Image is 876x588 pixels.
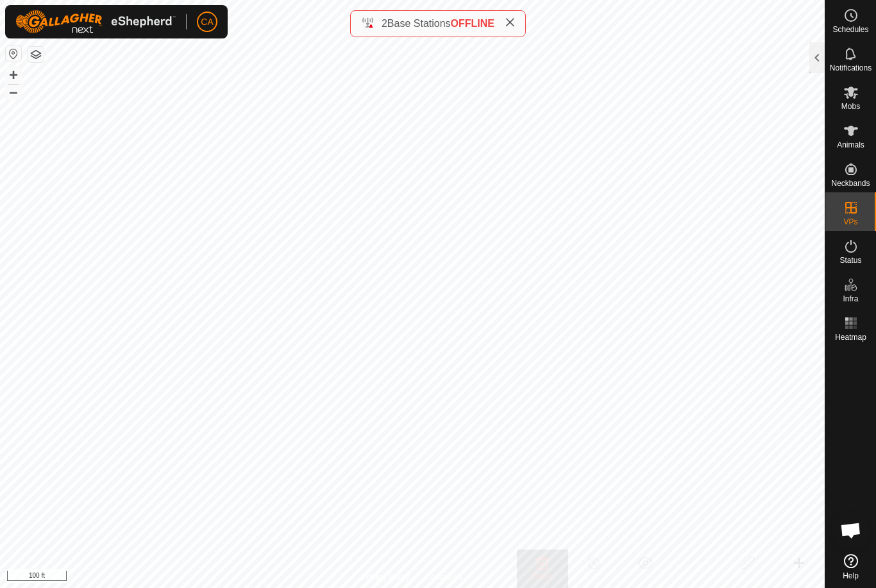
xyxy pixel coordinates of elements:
span: 2 [382,18,387,29]
span: Status [839,256,861,264]
span: Heatmap [835,333,866,341]
span: Neckbands [831,180,870,187]
span: Help [843,572,859,580]
button: Reset Map [6,46,21,62]
span: Schedules [832,26,868,33]
button: Map Layers [28,47,44,62]
span: VPs [843,218,857,226]
span: Base Stations [387,18,451,29]
a: Privacy Policy [362,571,410,583]
img: Gallagher Logo [15,10,176,33]
span: Infra [843,295,858,303]
span: Animals [837,141,864,149]
a: Contact Us [425,571,463,583]
span: OFFLINE [451,18,494,29]
span: CA [201,15,213,29]
button: + [6,67,21,83]
span: Notifications [830,64,872,72]
span: Mobs [841,103,860,110]
a: Open chat [832,511,870,550]
button: – [6,84,21,99]
a: Help [825,549,876,585]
